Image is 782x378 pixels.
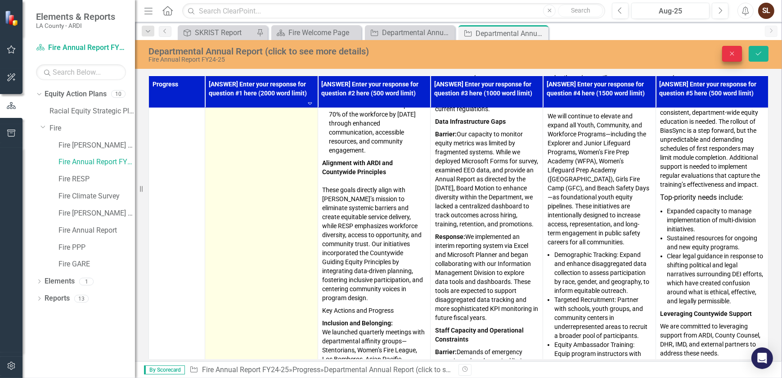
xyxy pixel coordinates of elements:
[751,347,773,369] div: Open Intercom Messenger
[571,7,590,14] span: Search
[45,89,107,99] a: Equity Action Plans
[631,3,710,19] button: Aug-25
[435,233,465,240] strong: Response:
[323,307,394,314] span: Key Actions and Progress
[382,27,453,38] div: Departmental Annual Report (click to see more details)
[558,4,603,17] button: Search
[435,233,538,321] span: We implemented an interim reporting system via Excel and Microsoft Planner and began collaboratin...
[274,27,359,38] a: Fire Welcome Page
[476,28,546,39] div: Departmental Annual Report (click to see more details)
[435,327,524,343] strong: Staff Capacity and Operational Constraints
[435,130,538,228] span: Our capacity to monitor equity metrics was limited by fragmented systems. While we deployed Micro...
[661,91,760,188] span: Although foundational training has begun with ODEI and EAT members, consistent, department-wide e...
[435,348,457,355] strong: Barrier:
[58,243,135,253] a: Fire PPP
[148,56,494,63] div: Fire Annual Report FY24-25
[634,6,706,17] div: Aug-25
[661,193,744,202] span: Top-priority needs include:
[661,310,752,317] strong: Leveraging Countywide Support
[323,186,423,301] span: These goals directly align with [PERSON_NAME]’s mission to eliminate systemic barriers and create...
[49,123,135,134] a: Fire
[667,252,764,305] span: Clear legal guidance in response to shifting political and legal narratives surrounding DEI effor...
[36,64,126,80] input: Search Below...
[202,365,289,374] a: Fire Annual Report FY24-25
[36,43,126,53] a: Fire Annual Report FY24-25
[36,22,115,29] small: LA County - ARDI
[554,251,649,294] span: Demographic Tracking: Expand and enhance disaggregated data collection to assess participation by...
[4,10,21,27] img: ClearPoint Strategy
[667,207,756,233] span: Expanded capacity to manage implementation of multi-division initiatives.
[58,174,135,184] a: Fire RESP
[182,3,605,19] input: Search ClearPoint...
[323,319,393,327] strong: Inclusion and Belonging:
[758,3,774,19] button: SL
[111,90,126,98] div: 10
[292,365,320,374] a: Progress
[45,276,75,287] a: Elements
[195,27,254,38] div: SKRIST Report
[435,130,457,138] strong: Barrier:
[79,278,94,285] div: 1
[58,191,135,202] a: Fire Climate Survey
[288,27,359,38] div: Fire Welcome Page
[74,295,89,302] div: 13
[144,365,185,374] span: By Scorecard
[58,157,135,167] a: Fire Annual Report FY24-25
[180,27,254,38] a: SKRIST Report
[58,225,135,236] a: Fire Annual Report
[323,159,393,175] span: Alignment with ARDI and Countywide Principles
[148,46,494,56] div: Departmental Annual Report (click to see more details)
[548,112,649,246] span: We will continue to elevate and expand all Youth, Community, and Workforce Programs—including the...
[189,365,452,375] div: » »
[49,106,135,117] a: Racial Equity Strategic Plan
[2,4,97,206] span: In FY 2024–25, the County of Los Angeles Fire Department continued to build momentum around equit...
[554,296,647,339] span: Targeted Recruitment: Partner with schools, youth groups, and community centers in underrepresent...
[667,234,758,251] span: Sustained resources for ongoing and new equity programs.
[58,259,135,270] a: Fire GARE
[58,208,135,219] a: Fire [PERSON_NAME] Goals
[435,118,506,125] strong: Data Infrastructure Gaps
[367,27,453,38] a: Departmental Annual Report (click to see more details)
[45,293,70,304] a: Reports
[324,365,497,374] div: Departmental Annual Report (click to see more details)
[36,11,115,22] span: Elements & Reports
[58,140,135,151] a: Fire [PERSON_NAME] Goals FY24-25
